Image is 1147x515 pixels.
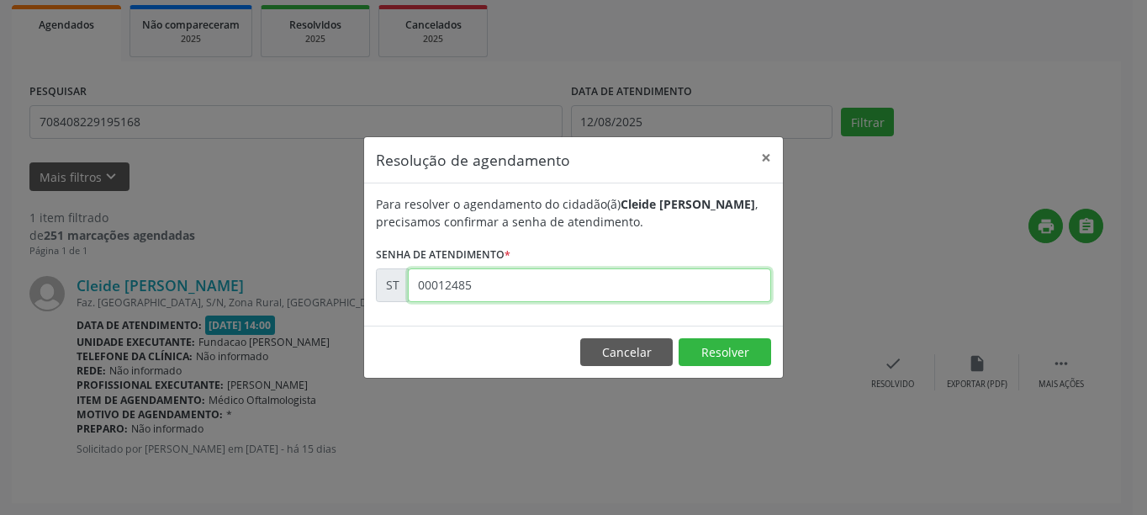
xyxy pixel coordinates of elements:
[376,195,771,231] div: Para resolver o agendamento do cidadão(ã) , precisamos confirmar a senha de atendimento.
[376,149,570,171] h5: Resolução de agendamento
[376,242,510,268] label: Senha de atendimento
[621,196,755,212] b: Cleide [PERSON_NAME]
[749,137,783,178] button: Close
[679,338,771,367] button: Resolver
[580,338,673,367] button: Cancelar
[376,268,409,302] div: ST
